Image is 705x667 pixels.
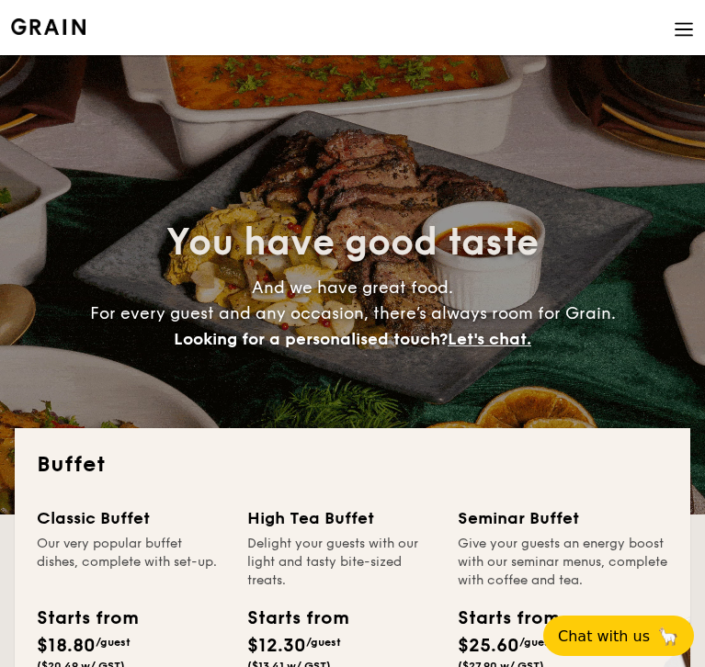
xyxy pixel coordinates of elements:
[247,605,334,632] div: Starts from
[11,18,85,35] a: Logotype
[37,605,123,632] div: Starts from
[458,605,555,632] div: Starts from
[519,636,554,649] span: /guest
[458,635,519,657] span: $25.60
[458,535,668,590] div: Give your guests an energy boost with our seminar menus, complete with coffee and tea.
[37,635,96,657] span: $18.80
[674,19,694,40] img: icon-hamburger-menu.db5d7e83.svg
[448,329,531,349] span: Let's chat.
[96,636,131,649] span: /guest
[247,535,436,590] div: Delight your guests with our light and tasty bite-sized treats.
[247,505,436,531] div: High Tea Buffet
[166,220,539,265] span: You have good taste
[37,535,225,590] div: Our very popular buffet dishes, complete with set-up.
[543,616,694,656] button: Chat with us🦙
[306,636,341,649] span: /guest
[37,450,668,480] h2: Buffet
[174,329,448,349] span: Looking for a personalised touch?
[11,18,85,35] img: Grain
[657,626,679,647] span: 🦙
[458,505,668,531] div: Seminar Buffet
[37,505,225,531] div: Classic Buffet
[247,635,306,657] span: $12.30
[558,627,650,645] span: Chat with us
[90,277,616,349] span: And we have great food. For every guest and any occasion, there’s always room for Grain.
